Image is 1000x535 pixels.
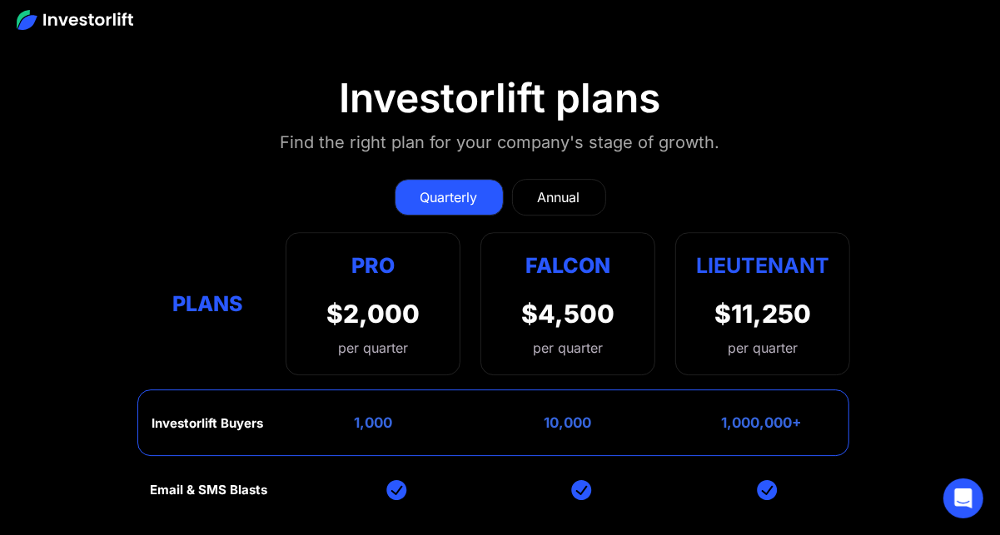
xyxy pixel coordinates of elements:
[728,338,798,358] div: per quarter
[525,250,610,282] div: Falcon
[326,299,420,329] div: $2,000
[538,187,580,207] div: Annual
[521,299,614,329] div: $4,500
[340,74,661,122] div: Investorlift plans
[696,253,829,278] strong: Lieutenant
[721,414,802,431] div: 1,000,000+
[714,299,811,329] div: $11,250
[326,338,420,358] div: per quarter
[544,414,591,431] div: 10,000
[354,414,392,431] div: 1,000
[152,416,263,431] div: Investorlift Buyers
[150,287,266,320] div: Plans
[326,250,420,282] div: Pro
[150,483,267,498] div: Email & SMS Blasts
[420,187,478,207] div: Quarterly
[943,478,983,518] div: Open Intercom Messenger
[533,338,603,358] div: per quarter
[281,129,720,156] div: Find the right plan for your company's stage of growth.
